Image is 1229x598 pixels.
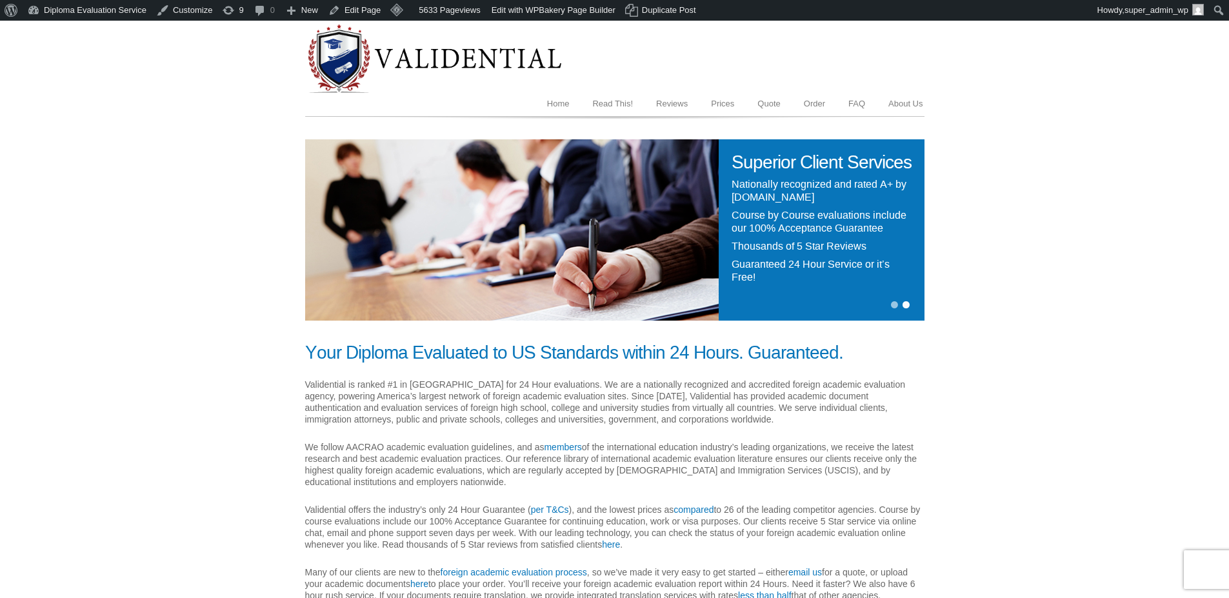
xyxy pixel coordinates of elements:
a: per T&Cs [531,504,569,515]
a: here [410,579,428,589]
a: Reviews [644,92,699,116]
img: Diploma Evaluation Service [305,23,563,94]
span: super_admin_wp [1124,5,1188,15]
a: FAQ [837,92,877,116]
a: Prices [699,92,746,116]
h4: Guaranteed 24 Hour Service or it’s Free! [732,253,912,284]
a: Read This! [581,92,644,116]
a: Home [535,92,581,116]
h4: Course by Course evaluations include our 100% Acceptance Guarantee [732,204,912,235]
a: 1 [891,301,900,310]
img: Superior Client Services [305,139,719,321]
a: Quote [746,92,792,116]
p: Validential offers the industry’s only 24 Hour Guarantee ( ), and the lowest prices as to 26 of t... [305,504,924,550]
a: foreign academic evaluation process [441,567,587,577]
a: email us [788,567,822,577]
a: compared [674,504,714,515]
a: 2 [903,301,912,310]
h1: Your Diploma Evaluated to US Standards within 24 Hours. Guaranteed. [305,343,924,363]
p: Validential is ranked #1 in [GEOGRAPHIC_DATA] for 24 Hour evaluations. We are a nationally recogn... [305,379,924,425]
h4: Nationally recognized and rated A+ by [DOMAIN_NAME] [732,173,912,204]
a: Order [792,92,837,116]
a: About Us [877,92,934,116]
a: here [602,539,620,550]
h1: Superior Client Services [732,152,912,173]
p: We follow AACRAO academic evaluation guidelines, and as of the international education industry’s... [305,441,924,488]
a: members [544,442,581,452]
h4: Thousands of 5 Star Reviews [732,235,912,253]
iframe: LiveChat chat widget [976,137,1229,598]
